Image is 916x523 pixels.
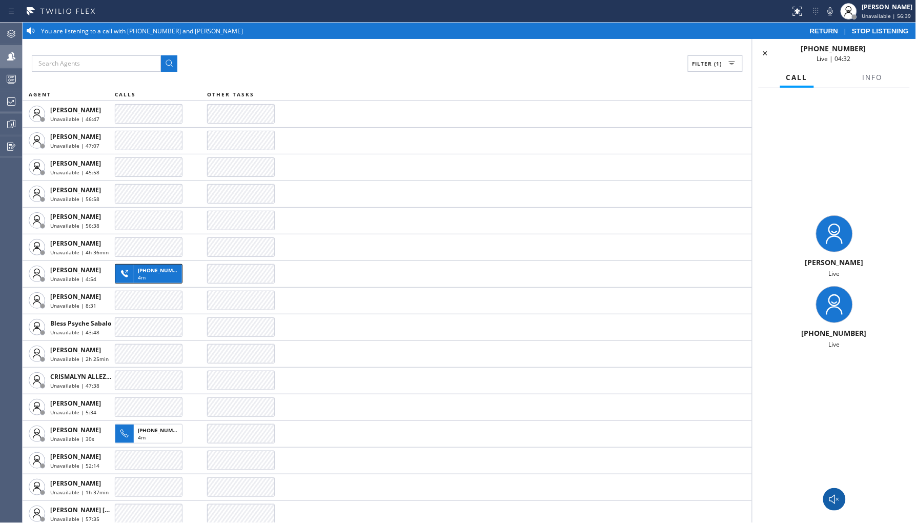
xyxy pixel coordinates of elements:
[50,329,99,336] span: Unavailable | 43:48
[688,55,743,72] button: Filter (1)
[50,106,101,114] span: [PERSON_NAME]
[50,186,101,194] span: [PERSON_NAME]
[115,91,136,98] span: CALLS
[50,462,99,469] span: Unavailable | 52:14
[138,274,146,281] span: 4m
[50,399,101,408] span: [PERSON_NAME]
[780,68,814,88] button: Call
[50,266,101,274] span: [PERSON_NAME]
[50,382,99,389] span: Unavailable | 47:38
[50,159,101,168] span: [PERSON_NAME]
[115,261,186,287] button: [PHONE_NUMBER]4m
[50,132,101,141] span: [PERSON_NAME]
[857,68,889,88] button: Info
[32,55,161,72] input: Search Agents
[817,54,851,63] span: Live | 04:32
[50,195,99,203] span: Unavailable | 56:58
[847,27,914,35] button: STOP LISTENING
[50,346,101,354] span: [PERSON_NAME]
[757,257,912,267] div: [PERSON_NAME]
[50,249,109,256] span: Unavailable | 4h 36min
[50,169,99,176] span: Unavailable | 45:58
[41,27,243,35] span: You are listening to a call with [PHONE_NUMBER] and [PERSON_NAME]
[138,434,146,441] span: 4m
[50,409,96,416] span: Unavailable | 5:34
[810,27,839,35] span: RETURN
[138,427,185,434] span: [PHONE_NUMBER]
[50,222,99,229] span: Unavailable | 56:38
[115,421,186,447] button: [PHONE_NUMBER]4m
[50,302,96,309] span: Unavailable | 8:31
[207,91,254,98] span: OTHER TASKS
[50,239,101,248] span: [PERSON_NAME]
[50,275,96,283] span: Unavailable | 4:54
[862,12,911,19] span: Unavailable | 56:39
[805,27,914,35] div: |
[829,269,840,278] span: Live
[50,372,114,381] span: CRISMALYN ALLEZER
[786,73,808,82] span: Call
[50,515,99,522] span: Unavailable | 57:35
[823,4,838,18] button: Mute
[862,3,913,11] div: [PERSON_NAME]
[50,319,111,328] span: Bless Psyche Sabalo
[50,115,99,123] span: Unavailable | 46:47
[50,142,99,149] span: Unavailable | 47:07
[50,426,101,434] span: [PERSON_NAME]
[805,27,844,35] button: RETURN
[50,292,101,301] span: [PERSON_NAME]
[802,328,867,338] span: [PHONE_NUMBER]
[50,506,153,514] span: [PERSON_NAME] [PERSON_NAME]
[823,488,846,511] button: Monitor Call
[50,489,109,496] span: Unavailable | 1h 37min
[50,212,101,221] span: [PERSON_NAME]
[829,340,840,349] span: Live
[693,60,722,67] span: Filter (1)
[50,452,101,461] span: [PERSON_NAME]
[863,73,883,82] span: Info
[801,44,866,53] span: [PHONE_NUMBER]
[50,355,109,363] span: Unavailable | 2h 25min
[852,27,909,35] span: STOP LISTENING
[50,435,94,442] span: Unavailable | 30s
[138,267,185,274] span: [PHONE_NUMBER]
[29,91,51,98] span: AGENT
[50,479,101,488] span: [PERSON_NAME]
